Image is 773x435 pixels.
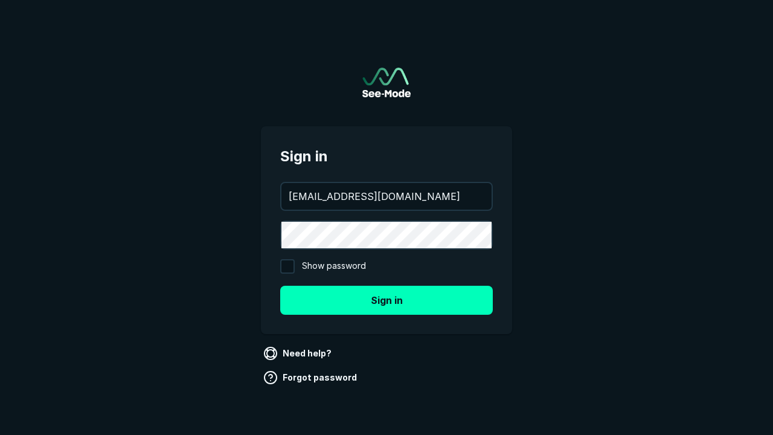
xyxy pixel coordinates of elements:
[261,368,362,387] a: Forgot password
[281,183,492,210] input: your@email.com
[362,68,411,97] img: See-Mode Logo
[362,68,411,97] a: Go to sign in
[261,344,336,363] a: Need help?
[280,286,493,315] button: Sign in
[280,146,493,167] span: Sign in
[302,259,366,274] span: Show password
